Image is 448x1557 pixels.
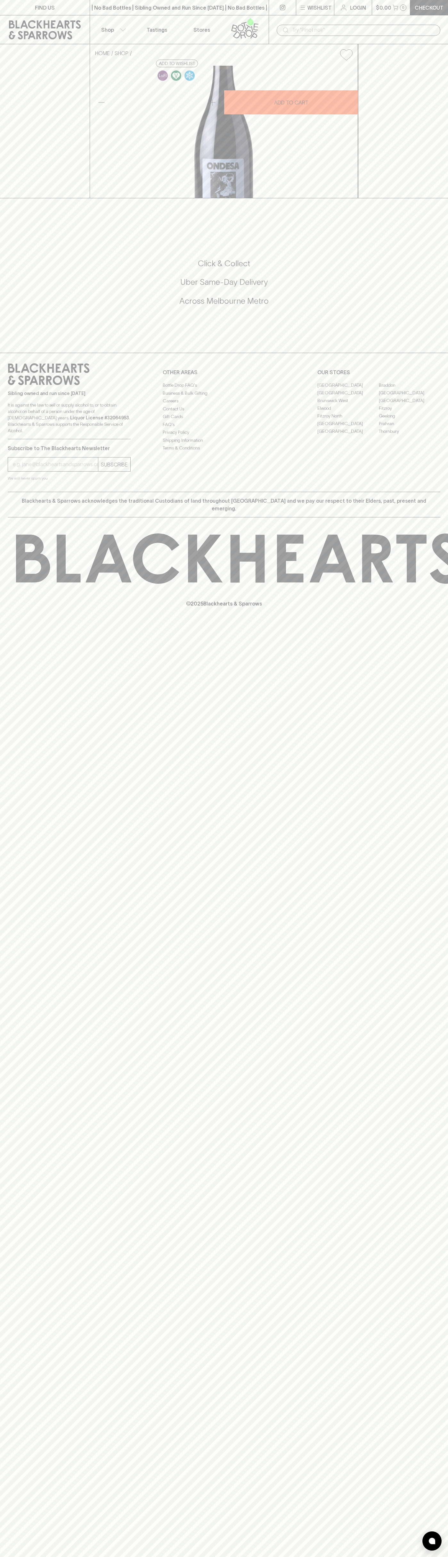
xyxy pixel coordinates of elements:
[376,4,391,12] p: $0.00
[163,368,286,376] p: OTHER AREAS
[35,4,55,12] p: FIND US
[292,25,435,35] input: Try "Pinot noir"
[156,69,169,82] a: Some may call it natural, others minimum intervention, either way, it’s hands off & maybe even a ...
[402,6,404,9] p: 0
[184,70,195,81] img: Chilled Red
[156,60,198,67] button: Add to wishlist
[317,412,379,420] a: Fitzroy North
[379,397,440,404] a: [GEOGRAPHIC_DATA]
[115,50,128,56] a: SHOP
[163,436,286,444] a: Shipping Information
[12,497,436,512] p: Blackhearts & Sparrows acknowledges the traditional Custodians of land throughout [GEOGRAPHIC_DAT...
[8,233,440,340] div: Call to action block
[171,70,181,81] img: Vegan
[101,26,114,34] p: Shop
[379,427,440,435] a: Thornbury
[90,66,358,198] img: 41398.png
[8,444,131,452] p: Subscribe to The Blackhearts Newsletter
[415,4,444,12] p: Checkout
[169,69,183,82] a: Made without the use of any animal products.
[8,277,440,287] h5: Uber Same-Day Delivery
[317,404,379,412] a: Elwood
[317,368,440,376] p: OUR STORES
[317,397,379,404] a: Brunswick West
[317,389,379,397] a: [GEOGRAPHIC_DATA]
[8,475,131,482] p: We will never spam you
[134,15,179,44] a: Tastings
[95,50,110,56] a: HOME
[163,389,286,397] a: Business & Bulk Gifting
[317,420,379,427] a: [GEOGRAPHIC_DATA]
[70,415,129,420] strong: Liquor License #32064953
[429,1538,435,1544] img: bubble-icon
[163,444,286,452] a: Terms & Conditions
[8,390,131,397] p: Sibling owned and run since [DATE]
[98,457,130,471] button: SUBSCRIBE
[163,405,286,413] a: Contact Us
[8,296,440,306] h5: Across Melbourne Metro
[317,381,379,389] a: [GEOGRAPHIC_DATA]
[379,404,440,412] a: Fitzroy
[90,15,135,44] button: Shop
[317,427,379,435] a: [GEOGRAPHIC_DATA]
[147,26,167,34] p: Tastings
[193,26,210,34] p: Stores
[350,4,366,12] p: Login
[163,421,286,428] a: FAQ's
[8,402,131,434] p: It is against the law to sell or supply alcohol to, or to obtain alcohol on behalf of a person un...
[379,389,440,397] a: [GEOGRAPHIC_DATA]
[274,99,308,106] p: ADD TO CART
[338,47,355,63] button: Add to wishlist
[379,381,440,389] a: Braddon
[307,4,332,12] p: Wishlist
[179,15,224,44] a: Stores
[13,459,98,470] input: e.g. jane@blackheartsandsparrows.com.au
[224,90,358,114] button: ADD TO CART
[163,429,286,436] a: Privacy Policy
[163,382,286,389] a: Bottle Drop FAQ's
[163,397,286,405] a: Careers
[158,70,168,81] img: Lo-Fi
[183,69,196,82] a: Wonderful as is, but a slight chill will enhance the aromatics and give it a beautiful crunch.
[163,413,286,421] a: Gift Cards
[8,258,440,269] h5: Click & Collect
[101,461,128,468] p: SUBSCRIBE
[379,412,440,420] a: Geelong
[379,420,440,427] a: Prahran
